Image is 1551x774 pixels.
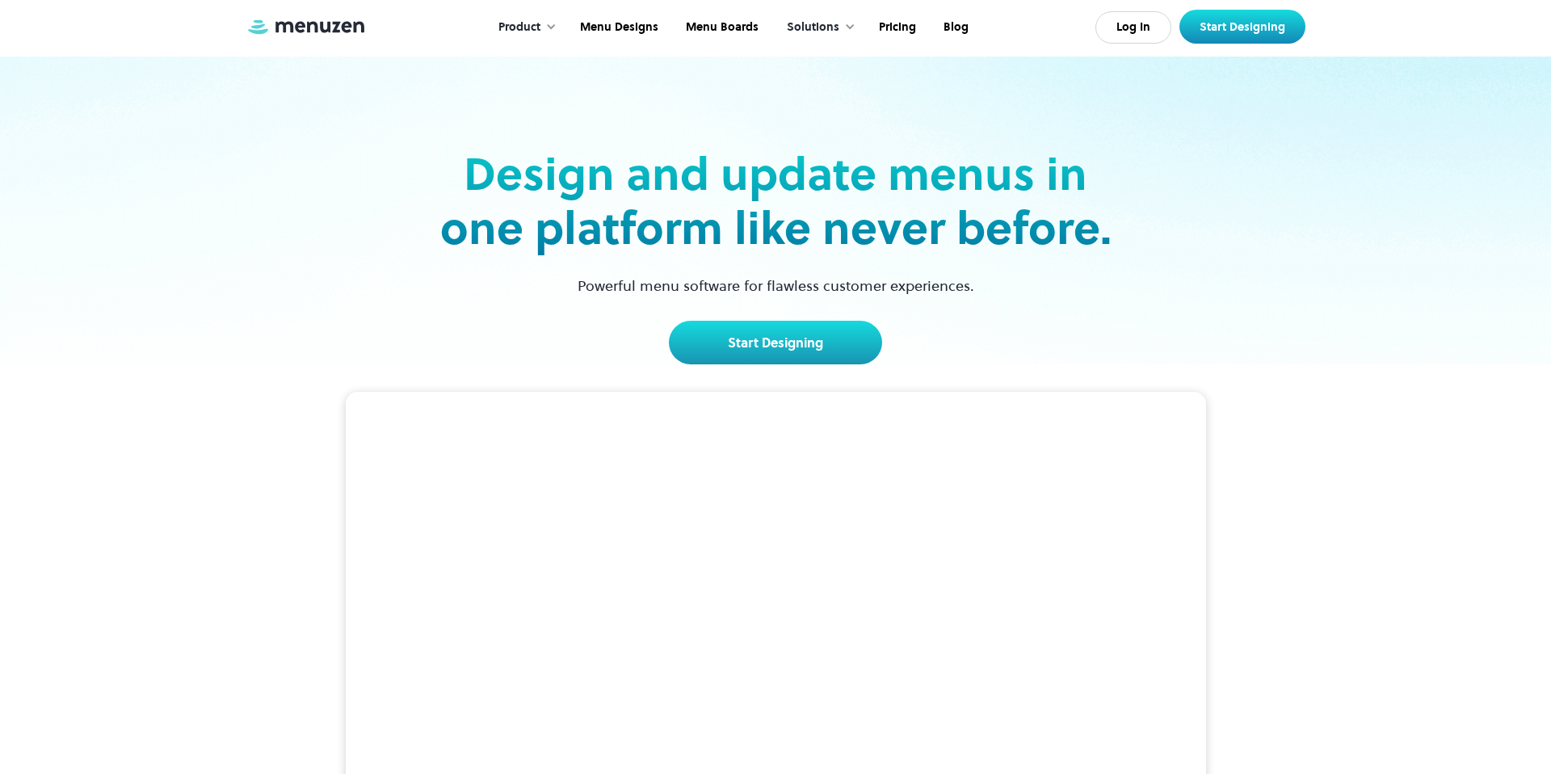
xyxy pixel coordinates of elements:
div: Product [498,19,540,36]
div: Solutions [787,19,839,36]
a: Menu Designs [565,2,670,53]
div: Product [482,2,565,53]
a: Start Designing [1179,10,1305,44]
a: Menu Boards [670,2,771,53]
a: Start Designing [669,321,882,364]
a: Blog [928,2,981,53]
h2: Design and update menus in one platform like never before. [435,147,1116,255]
a: Log In [1095,11,1171,44]
div: Solutions [771,2,864,53]
p: Powerful menu software for flawless customer experiences. [557,275,994,297]
a: Pricing [864,2,928,53]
